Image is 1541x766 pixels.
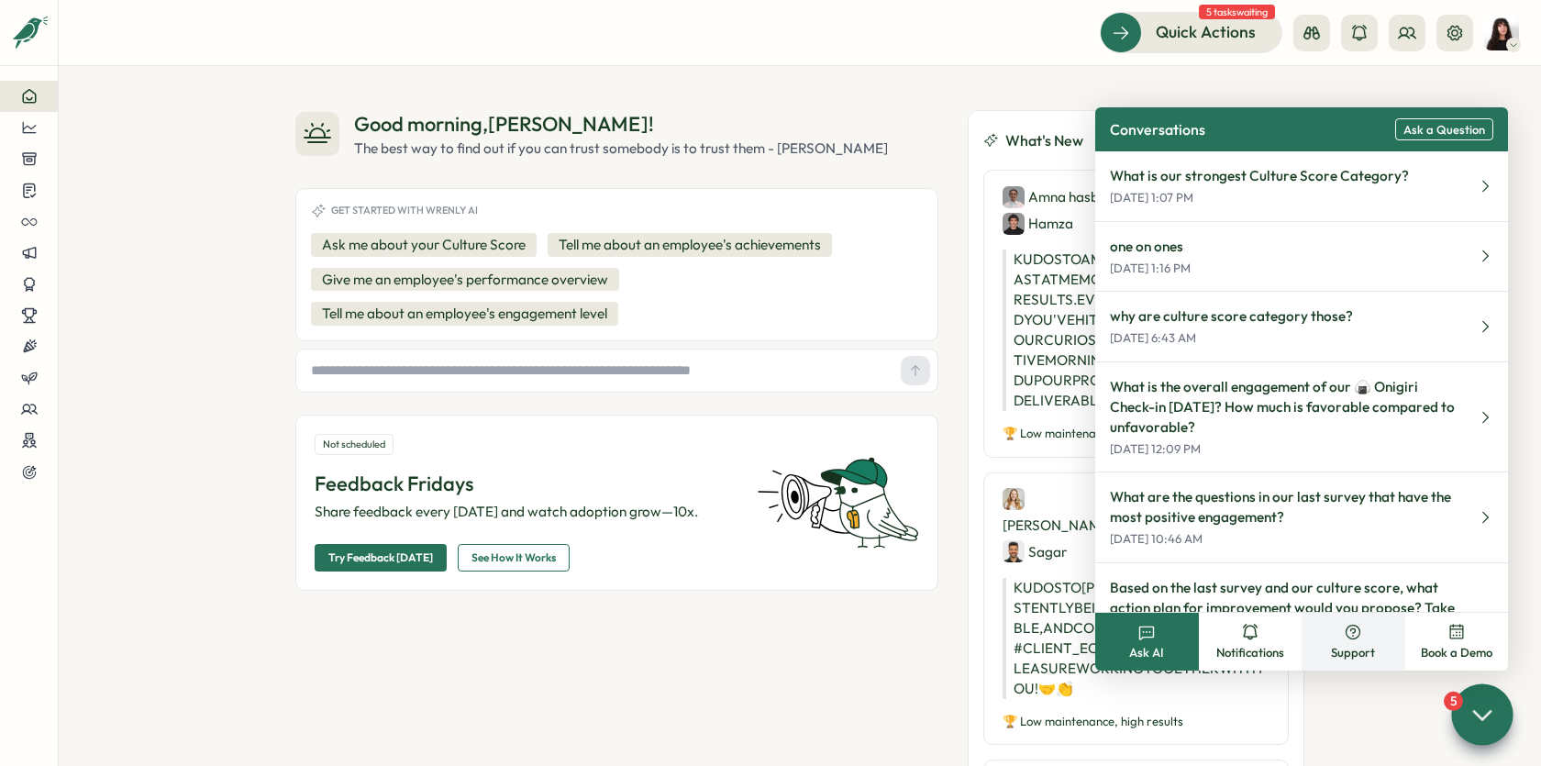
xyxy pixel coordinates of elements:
div: Amna has been recognized by [1003,185,1269,235]
p: [DATE] 12:09 PM [1110,441,1462,458]
div: 5 [1444,692,1463,711]
p: KUDOS TO [PERSON_NAME] FOR CONSISTENTLY BEING SUCH A STRONG, RELIABLE, AND COLLABORATIVE PARTNER ... [1003,578,1269,699]
span: Try Feedback [DATE] [328,545,433,571]
button: Tell me about an employee's engagement level [311,302,618,326]
button: Ask me about your Culture Score [311,233,537,257]
button: 5 [1451,683,1513,745]
button: Quick Actions [1100,12,1282,52]
span: 5 tasks waiting [1199,5,1275,19]
p: 🏆 Low maintenance, high results [1003,714,1269,730]
button: What are the questions in our last survey that have the most positive engagement?[DATE] 10:46 AM [1095,472,1508,563]
span: Support [1331,645,1375,661]
p: [DATE] 1:07 PM [1110,190,1409,206]
div: Hamza [1003,212,1073,235]
button: What is the overall engagement of our 🍙 Onigiri Check-in [DATE]? How much is favorable compared t... [1095,362,1508,473]
p: KUDOS TO AMNA FOR BEING BLAZING FAST AT MEMOVIDA DELIVERING GREAT RESULTS. EVERY MORNING I LOG ON... [1003,250,1269,411]
p: Conversations [1110,118,1205,141]
button: why are culture score category those?[DATE] 6:43 AM [1095,292,1508,362]
span: Quick Actions [1156,20,1256,44]
button: See How It Works [458,544,570,572]
button: Based on the last survey and our culture score, what action plan for improvement would you propos... [1095,563,1508,674]
p: [DATE] 10:46 AM [1110,531,1462,548]
img: Kelly Rosa [1484,16,1519,50]
button: Notifications [1199,613,1303,671]
button: Try Feedback [DATE] [315,544,447,572]
p: Feedback Fridays [315,470,735,498]
span: Get started with Wrenly AI [331,205,478,216]
button: one on ones[DATE] 1:16 PM [1095,222,1508,293]
p: one on ones [1110,237,1191,257]
div: Good morning , [PERSON_NAME] ! [354,110,888,139]
p: What is the overall engagement of our 🍙 Onigiri Check-in [DATE]? How much is favorable compared t... [1110,377,1462,438]
div: [PERSON_NAME] has been recognized by [1003,488,1269,563]
p: What is our strongest Culture Score Category? [1110,166,1409,186]
p: What are the questions in our last survey that have the most positive engagement? [1110,487,1462,527]
p: [DATE] 1:16 PM [1110,261,1191,277]
img: Sagar Verma [1003,540,1025,562]
div: Not scheduled [315,434,394,455]
button: Support [1302,613,1405,671]
p: why are culture score category those? [1110,306,1353,327]
div: The best way to find out if you can trust somebody is to trust them - [PERSON_NAME] [354,139,888,159]
button: Book a Demo [1405,613,1509,671]
p: [DATE] 6:43 AM [1110,330,1353,347]
p: 🏆 Low maintenance, high results [1003,426,1269,442]
p: Share feedback every [DATE] and watch adoption grow—10x. [315,502,735,522]
div: Sagar [1003,540,1067,563]
span: What's New [1005,129,1083,152]
p: Based on the last survey and our culture score, what action plan for improvement would you propos... [1110,578,1462,638]
img: Amna Khattak [1003,186,1025,208]
button: What is our strongest Culture Score Category?[DATE] 1:07 PM [1095,151,1508,222]
span: Ask a Question [1403,123,1485,137]
span: Notifications [1216,645,1284,661]
img: Sarah McEwan [1003,488,1025,510]
button: Give me an employee's performance overview [311,268,619,292]
button: Ask a Question [1395,118,1493,141]
span: Ask AI [1129,645,1164,661]
button: Ask AI [1095,613,1199,671]
img: Hamza Atique [1003,213,1025,235]
button: Tell me about an employee's achievements [548,233,832,257]
span: Book a Demo [1421,645,1492,661]
span: See How It Works [471,545,556,571]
